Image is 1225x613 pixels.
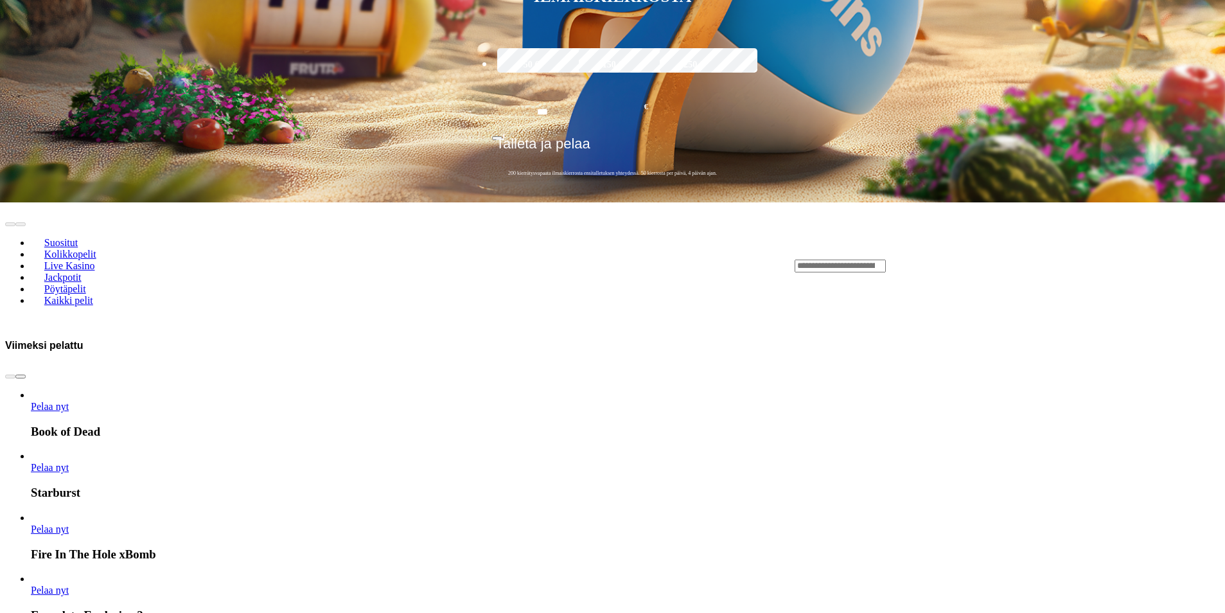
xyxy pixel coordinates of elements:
article: Starburst [31,450,1220,500]
nav: Lobby [5,215,769,317]
h3: Book of Dead [31,425,1220,439]
a: Book of Dead [31,401,69,412]
h3: Fire In The Hole xBomb [31,547,1220,562]
span: Pöytäpelit [39,283,91,294]
span: Kolikkopelit [39,249,101,260]
span: € [502,132,506,139]
label: 150 € [576,46,650,84]
header: Lobby [5,202,1220,328]
h3: Starburst [31,486,1220,500]
button: Talleta ja pelaa [492,135,733,162]
span: Talleta ja pelaa [496,136,590,161]
span: Kaikki pelit [39,295,98,306]
label: 50 € [494,46,568,84]
h3: Viimeksi pelattu [5,339,84,351]
button: next slide [15,222,26,226]
span: € [644,101,648,113]
a: Jackpotit [31,267,94,287]
input: Search [795,260,886,272]
a: Kolikkopelit [31,244,109,263]
span: Pelaa nyt [31,524,69,535]
span: 200 kierrätysvapaata ilmaiskierrosta ensitalletuksen yhteydessä. 50 kierrosta per päivä, 4 päivän... [492,170,733,177]
span: Jackpotit [39,272,87,283]
article: Book of Dead [31,389,1220,439]
a: Live Kasino [31,256,108,275]
span: Suositut [39,237,83,248]
button: prev slide [5,222,15,226]
button: prev slide [5,375,15,378]
a: Suositut [31,233,91,252]
a: Fire In The Hole xBomb [31,524,69,535]
a: Starburst [31,462,69,473]
span: Live Kasino [39,260,100,271]
article: Fire In The Hole xBomb [31,512,1220,562]
label: 250 € [657,46,731,84]
a: Pöytäpelit [31,279,99,298]
button: next slide [15,375,26,378]
a: Kaikki pelit [31,290,107,310]
span: Pelaa nyt [31,401,69,412]
a: Esqueleto Explosivo 2 [31,585,69,596]
span: Pelaa nyt [31,585,69,596]
span: Pelaa nyt [31,462,69,473]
